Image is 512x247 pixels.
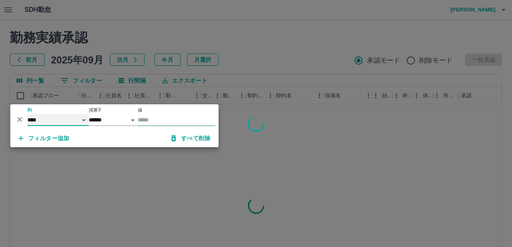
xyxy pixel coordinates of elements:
[13,113,26,126] button: 削除
[138,107,142,113] label: 値
[165,131,217,146] button: すべて削除
[89,107,102,113] label: 演算子
[12,131,76,146] button: フィルター追加
[27,107,32,113] label: 列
